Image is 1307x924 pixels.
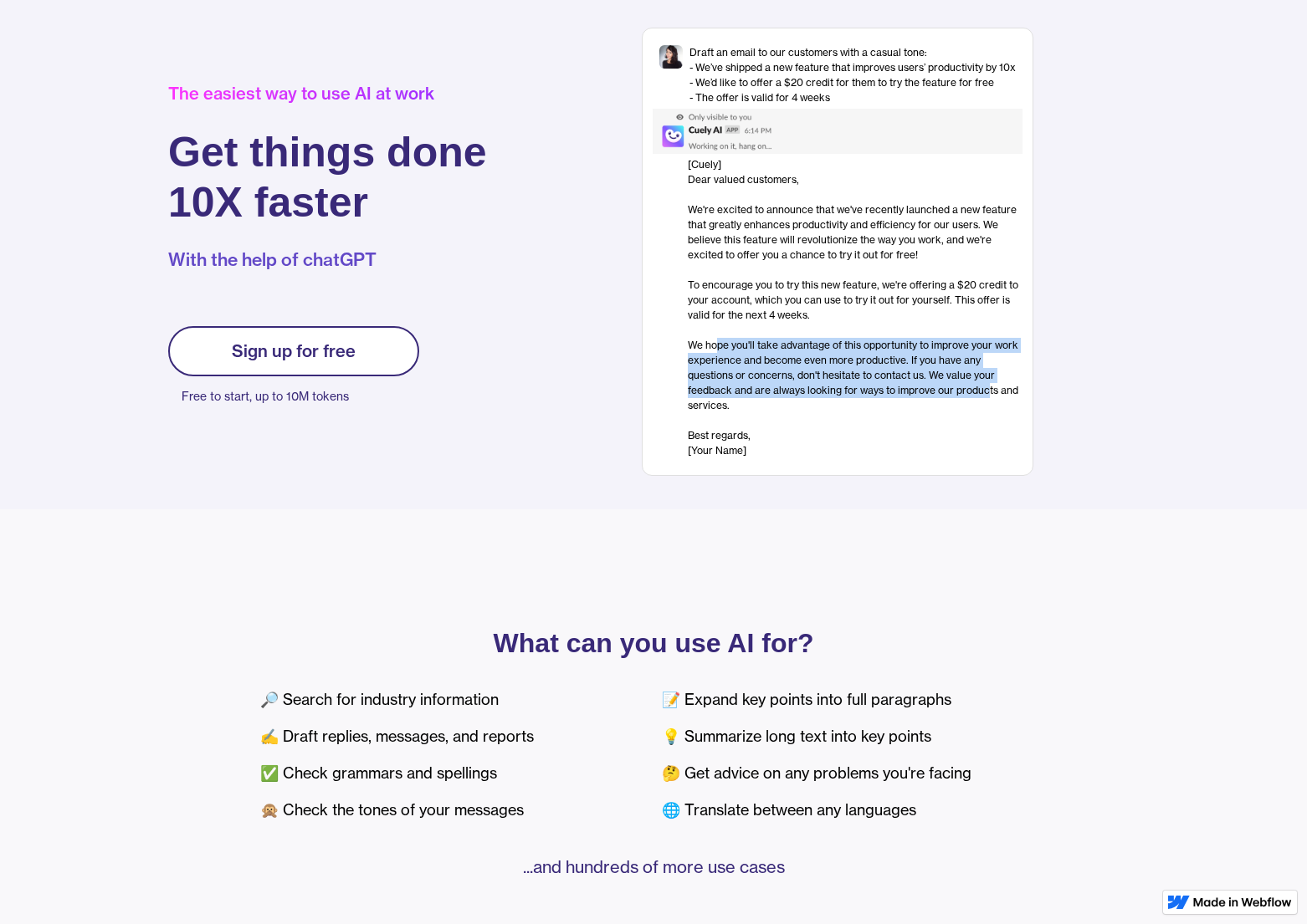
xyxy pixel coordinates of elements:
[688,157,1023,458] div: [Cuely] Dear valued customers, ‍ We're excited to announce that we've recently launched a new fea...
[662,682,1047,829] div: 📝 Expand key points into full paragraphs 💡 Summarize long text into key points 🤔 Get advice on an...
[168,326,419,376] a: Sign up for free
[260,631,1047,655] p: What can you use AI for?
[260,855,1047,879] p: ...and hundreds of more use cases
[168,127,487,227] h1: Get things done 10X faster
[1193,897,1292,907] img: Made in Webflow
[168,84,487,104] div: The easiest way to use AI at work
[168,248,487,273] p: With the help of chatGPT
[260,682,645,829] div: 🔎 Search for industry information ✍️ Draft replies, messages, and reports ✅ Check grammars and sp...
[232,341,356,361] div: Sign up for free
[182,385,419,408] p: Free to start, up to 10M tokens
[689,45,1016,105] div: Draft an email to our customers with a casual tone: - We’ve shipped a new feature that improves u...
